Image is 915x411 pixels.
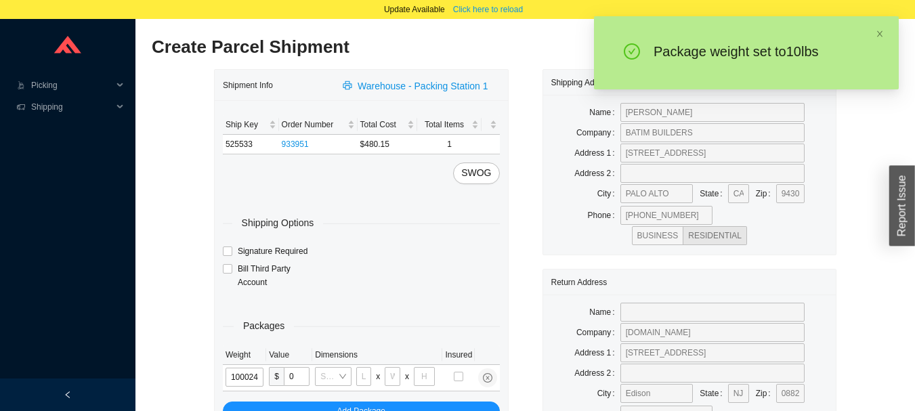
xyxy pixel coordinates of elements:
div: x [376,370,380,383]
span: Packages [234,318,294,334]
span: Signature Required [232,244,313,258]
span: close [876,30,884,38]
label: Name [589,303,620,322]
span: left [64,391,72,399]
div: x [405,370,409,383]
label: State [700,384,727,403]
span: printer [343,81,355,91]
span: $ [269,367,284,386]
label: State [700,184,727,203]
span: Shipping Address [551,78,625,87]
th: Insured [442,345,475,365]
button: close-circle [478,368,497,387]
label: Address 2 [574,164,620,183]
th: Ship Key sortable [223,115,279,135]
span: SWOG [461,165,491,181]
td: 525533 [223,135,279,154]
label: Company [576,323,620,342]
div: Package weight set to 10 lb s [654,43,855,60]
input: W [385,367,400,386]
span: BUSINESS [637,231,679,240]
span: Picking [31,74,112,96]
td: 1 [417,135,481,154]
button: printerWarehouse - Packing Station 1 [335,76,499,95]
th: Total Items sortable [417,115,481,135]
th: Weight [223,345,266,365]
span: Warehouse - Packing Station 1 [358,79,488,94]
label: Zip [756,384,776,403]
label: Zip [756,184,776,203]
label: City [597,384,620,403]
th: Dimensions [312,345,442,365]
label: Address 2 [574,364,620,383]
span: Total Items [420,118,468,131]
label: Address 1 [574,343,620,362]
th: Order Number sortable [279,115,358,135]
span: Shipping Options [232,215,324,231]
span: Ship Key [226,118,266,131]
label: Address 1 [574,144,620,163]
label: Phone [588,206,620,225]
span: check-circle [624,43,640,62]
span: Bill Third Party Account [232,262,311,289]
h2: Create Parcel Shipment [152,35,712,59]
input: L [356,367,372,386]
td: $480.15 [358,135,418,154]
label: Company [576,123,620,142]
th: Total Cost sortable [358,115,418,135]
label: City [597,184,620,203]
span: Click here to reload [453,3,523,16]
span: RESIDENTIAL [688,231,742,240]
input: H [414,367,435,386]
div: Shipment Info [223,72,335,98]
th: Value [266,345,312,365]
button: SWOG [453,163,499,184]
a: 933951 [282,139,309,149]
span: Shipping [31,96,112,118]
span: Order Number [282,118,345,131]
th: undefined sortable [482,115,500,135]
span: Total Cost [360,118,405,131]
label: Name [589,103,620,122]
div: Return Address [551,269,828,295]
